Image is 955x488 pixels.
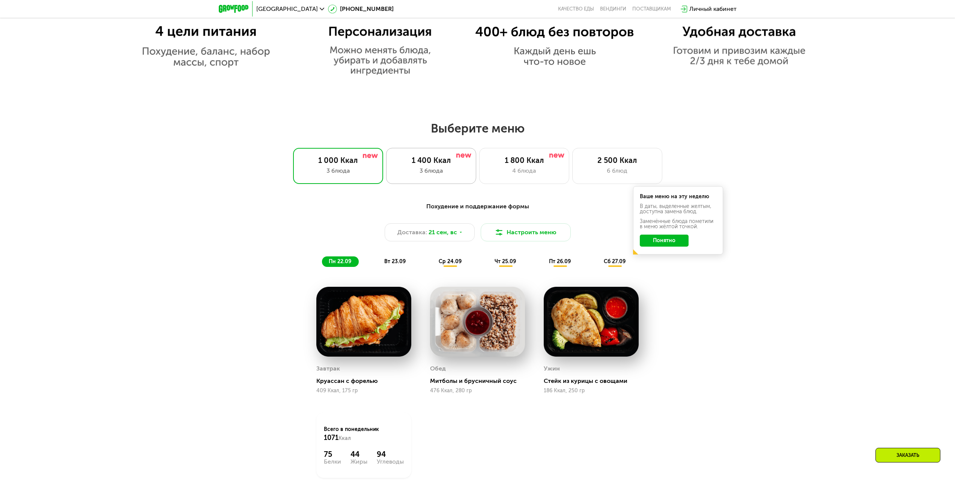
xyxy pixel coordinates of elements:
span: сб 27.09 [604,258,626,265]
span: пн 22.09 [329,258,351,265]
h2: Выберите меню [24,121,931,136]
span: 1071 [324,434,338,442]
div: Ужин [544,363,560,374]
div: Всего в понедельник [324,426,404,442]
button: Настроить меню [481,223,571,241]
span: ср 24.09 [439,258,462,265]
div: Ваше меню на эту неделю [640,194,716,199]
div: Круассан с форелью [316,377,417,385]
span: чт 25.09 [495,258,516,265]
div: 4 блюда [487,166,561,175]
a: Вендинги [600,6,626,12]
div: 476 Ккал, 280 гр [430,388,525,394]
span: 21 сен, вс [429,228,457,237]
div: Обед [430,363,446,374]
div: 409 Ккал, 175 гр [316,388,411,394]
div: Жиры [350,459,367,465]
div: поставщикам [632,6,671,12]
span: вт 23.09 [384,258,406,265]
div: 44 [350,450,367,459]
div: Стейк из курицы с овощами [544,377,645,385]
span: Ккал [338,435,351,441]
div: Личный кабинет [689,5,737,14]
div: Углеводы [377,459,404,465]
div: 6 блюд [580,166,654,175]
a: Качество еды [558,6,594,12]
div: В даты, выделенные желтым, доступна замена блюд. [640,204,716,214]
div: Митболы и брусничный соус [430,377,531,385]
div: Заменённые блюда пометили в меню жёлтой точкой. [640,219,716,229]
span: Доставка: [397,228,427,237]
div: Похудение и поддержание формы [256,202,700,211]
div: 75 [324,450,341,459]
button: Понятно [640,235,689,247]
a: [PHONE_NUMBER] [328,5,394,14]
div: 94 [377,450,404,459]
div: 2 500 Ккал [580,156,654,165]
div: Белки [324,459,341,465]
span: [GEOGRAPHIC_DATA] [256,6,318,12]
div: Завтрак [316,363,340,374]
span: пт 26.09 [549,258,571,265]
div: 1 000 Ккал [301,156,375,165]
div: 186 Ккал, 250 гр [544,388,639,394]
div: 1 400 Ккал [394,156,468,165]
div: 1 800 Ккал [487,156,561,165]
div: 3 блюда [301,166,375,175]
div: 3 блюда [394,166,468,175]
div: Заказать [875,448,940,462]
